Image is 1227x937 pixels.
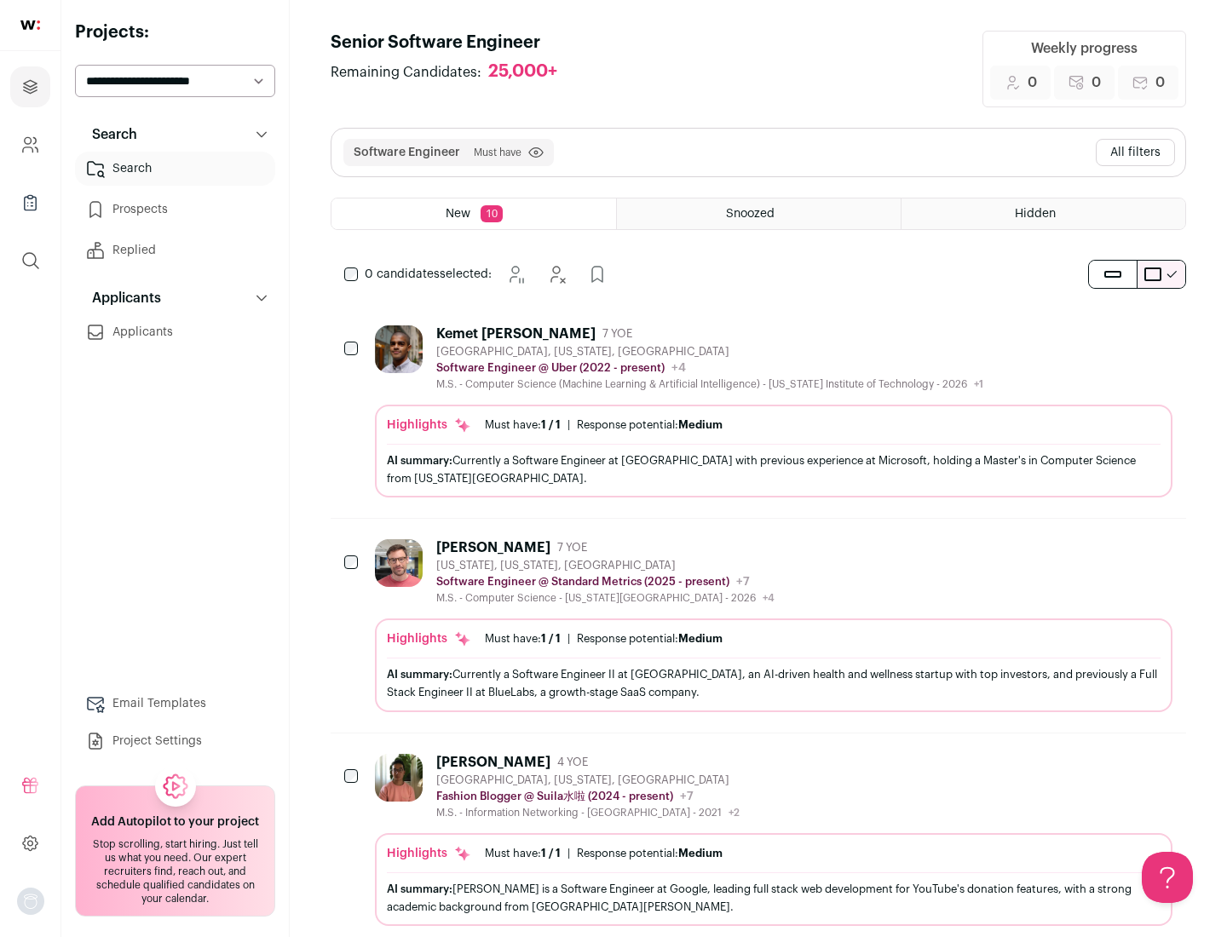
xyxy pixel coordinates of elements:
ul: | [485,847,723,860]
div: M.S. - Computer Science (Machine Learning & Artificial Intelligence) - [US_STATE] Institute of Te... [436,377,983,391]
a: Project Settings [75,724,275,758]
a: Projects [10,66,50,107]
div: M.S. - Computer Science - [US_STATE][GEOGRAPHIC_DATA] - 2026 [436,591,775,605]
span: +4 [671,362,686,374]
button: Add to Prospects [580,257,614,291]
a: Add Autopilot to your project Stop scrolling, start hiring. Just tell us what you need. Our exper... [75,785,275,917]
span: +1 [974,379,983,389]
span: 0 [1028,72,1037,93]
div: Currently a Software Engineer at [GEOGRAPHIC_DATA] with previous experience at Microsoft, holding... [387,451,1161,487]
p: Software Engineer @ Standard Metrics (2025 - present) [436,575,729,589]
img: ebffc8b94a612106133ad1a79c5dcc917f1f343d62299c503ebb759c428adb03.jpg [375,754,423,802]
span: 1 / 1 [541,848,561,859]
div: [PERSON_NAME] [436,539,550,556]
span: +2 [729,808,740,818]
span: New [446,208,470,220]
h1: Senior Software Engineer [331,31,574,55]
div: [PERSON_NAME] [436,754,550,771]
p: Fashion Blogger @ Suila水啦 (2024 - present) [436,790,673,803]
span: Snoozed [726,208,775,220]
div: Must have: [485,418,561,432]
div: M.S. - Information Networking - [GEOGRAPHIC_DATA] - 2021 [436,806,740,819]
div: Kemet [PERSON_NAME] [436,325,596,342]
span: +4 [763,593,775,603]
div: Highlights [387,417,471,434]
a: Search [75,152,275,186]
span: Medium [678,633,723,644]
ul: | [485,632,723,646]
a: Company and ATS Settings [10,124,50,165]
div: Currently a Software Engineer II at [GEOGRAPHIC_DATA], an AI-driven health and wellness startup w... [387,665,1161,701]
h2: Add Autopilot to your project [91,813,259,831]
div: Must have: [485,632,561,646]
button: Open dropdown [17,888,44,915]
a: Hidden [902,198,1185,229]
a: Applicants [75,315,275,349]
div: Must have: [485,847,561,860]
div: Response potential: [577,632,723,646]
span: Must have [474,146,521,159]
span: 4 YOE [557,756,588,769]
a: Prospects [75,193,275,227]
span: AI summary: [387,883,452,894]
span: 10 [481,205,503,222]
p: Applicants [82,288,161,308]
div: Response potential: [577,418,723,432]
a: Snoozed [617,198,901,229]
span: 0 candidates [365,268,440,280]
img: 927442a7649886f10e33b6150e11c56b26abb7af887a5a1dd4d66526963a6550.jpg [375,325,423,373]
span: Medium [678,848,723,859]
span: AI summary: [387,455,452,466]
span: 7 YOE [557,541,587,555]
button: Search [75,118,275,152]
span: +7 [736,576,750,588]
span: 0 [1155,72,1165,93]
div: Highlights [387,845,471,862]
div: [GEOGRAPHIC_DATA], [US_STATE], [GEOGRAPHIC_DATA] [436,773,740,787]
button: Software Engineer [354,144,460,161]
span: +7 [680,790,694,802]
div: [GEOGRAPHIC_DATA], [US_STATE], [GEOGRAPHIC_DATA] [436,345,983,359]
ul: | [485,418,723,432]
div: [US_STATE], [US_STATE], [GEOGRAPHIC_DATA] [436,559,775,572]
img: nopic.png [17,888,44,915]
a: Kemet [PERSON_NAME] 7 YOE [GEOGRAPHIC_DATA], [US_STATE], [GEOGRAPHIC_DATA] Software Engineer @ Ub... [375,325,1172,497]
a: [PERSON_NAME] 4 YOE [GEOGRAPHIC_DATA], [US_STATE], [GEOGRAPHIC_DATA] Fashion Blogger @ Suila水啦 (2... [375,754,1172,926]
h2: Projects: [75,20,275,44]
span: 1 / 1 [541,419,561,430]
span: 0 [1092,72,1101,93]
span: 7 YOE [602,327,632,341]
div: Weekly progress [1031,38,1138,59]
span: selected: [365,266,492,283]
span: Remaining Candidates: [331,62,481,83]
div: 25,000+ [488,61,557,83]
button: Applicants [75,281,275,315]
p: Search [82,124,137,145]
iframe: Help Scout Beacon - Open [1142,852,1193,903]
img: wellfound-shorthand-0d5821cbd27db2630d0214b213865d53afaa358527fdda9d0ea32b1df1b89c2c.svg [20,20,40,30]
button: All filters [1096,139,1175,166]
span: Medium [678,419,723,430]
button: Hide [539,257,573,291]
img: 92c6d1596c26b24a11d48d3f64f639effaf6bd365bf059bea4cfc008ddd4fb99.jpg [375,539,423,587]
div: [PERSON_NAME] is a Software Engineer at Google, leading full stack web development for YouTube's ... [387,880,1161,916]
p: Software Engineer @ Uber (2022 - present) [436,361,665,375]
button: Snooze [498,257,533,291]
a: Company Lists [10,182,50,223]
a: [PERSON_NAME] 7 YOE [US_STATE], [US_STATE], [GEOGRAPHIC_DATA] Software Engineer @ Standard Metric... [375,539,1172,711]
span: AI summary: [387,669,452,680]
span: Hidden [1015,208,1056,220]
a: Replied [75,233,275,267]
span: 1 / 1 [541,633,561,644]
a: Email Templates [75,687,275,721]
div: Response potential: [577,847,723,860]
div: Highlights [387,630,471,647]
div: Stop scrolling, start hiring. Just tell us what you need. Our expert recruiters find, reach out, ... [86,837,264,905]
